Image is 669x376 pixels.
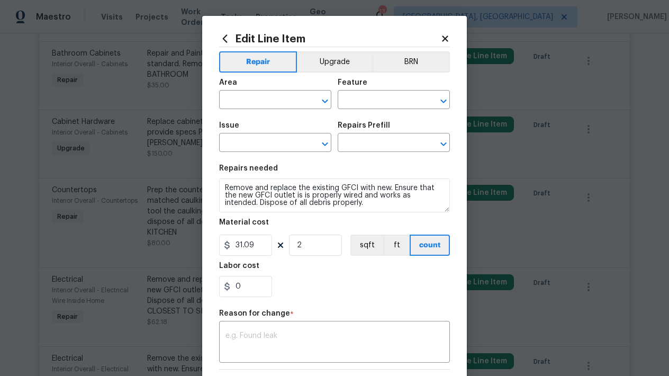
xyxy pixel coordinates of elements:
[219,33,440,44] h2: Edit Line Item
[410,235,450,256] button: count
[318,137,332,151] button: Open
[372,51,450,73] button: BRN
[338,122,390,129] h5: Repairs Prefill
[350,235,383,256] button: sqft
[219,51,297,73] button: Repair
[219,262,259,270] h5: Labor cost
[219,178,450,212] textarea: Remove and replace the existing GFCI with new. Ensure that the new GFCI outlet is is properly wir...
[219,310,290,317] h5: Reason for change
[338,79,367,86] h5: Feature
[219,219,269,226] h5: Material cost
[436,137,451,151] button: Open
[219,165,278,172] h5: Repairs needed
[219,122,239,129] h5: Issue
[383,235,410,256] button: ft
[219,79,237,86] h5: Area
[318,94,332,109] button: Open
[297,51,373,73] button: Upgrade
[436,94,451,109] button: Open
